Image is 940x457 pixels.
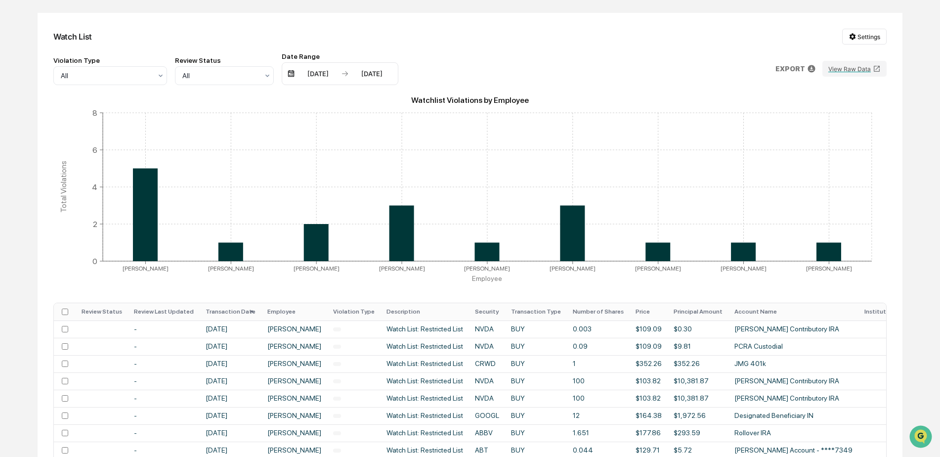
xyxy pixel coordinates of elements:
td: 100 [567,390,630,407]
td: PCRA Custodial [728,338,858,355]
td: Watch List: Restricted List [381,320,469,338]
td: [PERSON_NAME] [261,372,327,390]
tspan: 2 [93,219,97,228]
div: [DATE] [297,70,339,78]
td: [DATE] [200,338,261,355]
td: [DATE] [200,320,261,338]
td: Watch List: Restricted List [381,355,469,372]
td: [PERSON_NAME] Contributory IRA [728,320,858,338]
td: [DATE] [200,355,261,372]
iframe: Open customer support [908,424,935,451]
span: Data Lookup [20,221,62,231]
th: Security [469,303,505,320]
th: Transaction Type [505,303,567,320]
td: BUY [505,372,567,390]
td: - [128,390,200,407]
td: Watch List: Restricted List [381,338,469,355]
div: Date Range [282,52,398,60]
p: EXPORT [775,65,805,73]
span: • [82,161,85,169]
td: [PERSON_NAME] [261,407,327,424]
span: • [133,135,136,142]
td: $0.30 [668,320,728,338]
td: [DATE] [200,372,261,390]
a: 🗄️Attestations [68,198,127,216]
button: Settings [842,29,887,45]
th: Account Name [728,303,858,320]
img: Steve.Lennart [10,125,26,141]
td: ABBV [469,424,505,442]
div: We're available if you need us! [44,86,136,93]
span: [PERSON_NAME].[PERSON_NAME] [31,135,131,142]
td: $103.82 [630,372,668,390]
td: BUY [505,320,567,338]
td: $164.38 [630,407,668,424]
div: Start new chat [44,76,162,86]
td: BUY [505,338,567,355]
img: 8933085812038_c878075ebb4cc5468115_72.jpg [21,76,39,93]
img: 1746055101610-c473b297-6a78-478c-a979-82029cc54cd1 [10,76,28,93]
img: Jack Rasmussen [10,152,26,168]
td: Watch List: Restricted List [381,390,469,407]
td: $352.26 [668,355,728,372]
text: Watchlist Violations by Employee [411,95,529,105]
td: NVDA [469,320,505,338]
img: arrow right [341,70,349,78]
td: - [128,355,200,372]
td: NVDA [469,372,505,390]
div: 🖐️ [10,203,18,211]
td: [PERSON_NAME] Contributory IRA [728,390,858,407]
td: Watch List: Restricted List [381,424,469,442]
tspan: 4 [92,182,97,191]
span: Pylon [98,245,120,253]
td: $109.09 [630,320,668,338]
td: 0.09 [567,338,630,355]
td: 100 [567,372,630,390]
td: [DATE] [200,390,261,407]
td: $1,972.56 [668,407,728,424]
td: $10,381.87 [668,390,728,407]
td: BUY [505,407,567,424]
tspan: [PERSON_NAME] [379,265,425,272]
td: NVDA [469,338,505,355]
td: [PERSON_NAME] [261,355,327,372]
span: [DATE] [138,135,159,142]
a: 🖐️Preclearance [6,198,68,216]
tspan: [PERSON_NAME] [464,265,510,272]
div: [DATE] [351,70,393,78]
td: [PERSON_NAME] [261,390,327,407]
td: 1.651 [567,424,630,442]
div: 🗄️ [72,203,80,211]
tspan: [PERSON_NAME] [123,265,169,272]
button: Start new chat [168,79,180,91]
tspan: [PERSON_NAME] [294,265,340,272]
td: NVDA [469,390,505,407]
th: Description [381,303,469,320]
button: See all [153,108,180,120]
td: - [128,320,200,338]
tspan: 0 [92,256,97,266]
th: Number of Shares [567,303,630,320]
td: 12 [567,407,630,424]
td: - [128,424,200,442]
tspan: Employee [472,274,502,282]
td: CRWD [469,355,505,372]
td: $293.59 [668,424,728,442]
td: Rollover IRA [728,424,858,442]
tspan: [PERSON_NAME] [806,265,852,272]
tspan: 8 [92,108,97,117]
td: BUY [505,424,567,442]
th: Employee [261,303,327,320]
td: $352.26 [630,355,668,372]
div: Past conversations [10,110,66,118]
td: 0.003 [567,320,630,338]
tspan: [PERSON_NAME] [550,265,596,272]
td: $10,381.87 [668,372,728,390]
td: [PERSON_NAME] Contributory IRA [728,372,858,390]
td: Watch List: Restricted List [381,372,469,390]
span: Preclearance [20,202,64,212]
td: [PERSON_NAME] [261,320,327,338]
td: $9.81 [668,338,728,355]
td: Watch List: Restricted List [381,407,469,424]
